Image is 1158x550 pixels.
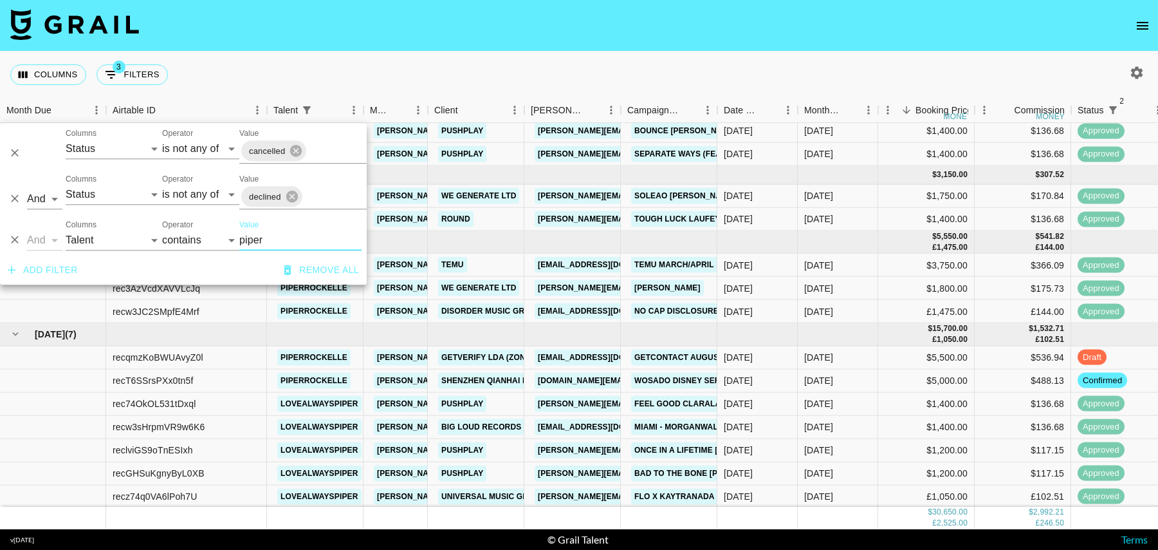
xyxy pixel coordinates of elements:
div: 15/07/2025 [724,374,753,387]
div: $ [928,323,932,334]
a: lovealwayspiper [277,395,362,412]
a: SOLEAO [PERSON_NAME] & [PERSON_NAME] [631,188,815,204]
div: recz74q0VA6lPoh7U [113,490,197,503]
div: $5,500.00 [878,346,975,369]
div: 2,525.00 [937,518,968,529]
a: [PERSON_NAME][EMAIL_ADDRESS][DOMAIN_NAME] [535,211,744,227]
a: [DOMAIN_NAME][EMAIL_ADDRESS][DOMAIN_NAME] [535,372,743,388]
a: TEMU March/April [631,257,717,273]
div: Jun '25 [804,213,833,225]
div: May '25 [804,124,833,137]
div: 1,050.00 [937,334,968,345]
div: $117.15 [975,439,1071,462]
div: 06/06/2025 [724,189,753,202]
div: 5,550.00 [937,231,968,242]
span: approved [1078,305,1125,318]
div: 15,700.00 [932,323,968,334]
button: hide children [6,325,24,343]
div: £1,050.00 [878,485,975,508]
div: 17/07/2025 [724,281,753,294]
div: 21/05/2025 [724,147,753,160]
span: approved [1078,444,1125,456]
div: Talent [273,98,298,123]
span: approved [1078,148,1125,160]
a: lovealwayspiper [277,442,362,458]
button: Menu [859,100,878,120]
span: approved [1078,421,1125,433]
button: Sort [51,101,69,119]
div: £ [932,334,937,345]
div: Client [434,98,458,123]
div: recqmzKoBWUAvyZ0l [113,351,203,364]
img: Grail Talent [10,9,139,40]
div: recw3JC2SMpfE4Mrf [113,305,199,318]
label: Columns [66,219,96,230]
div: recT6SSrsPXx0tn5f [113,374,194,387]
div: 246.50 [1040,518,1064,529]
div: 2,992.21 [1033,507,1064,518]
div: $3,750.00 [878,254,975,277]
a: PushPlay [438,146,486,162]
button: Menu [975,100,994,120]
div: 06/06/2025 [724,213,753,225]
div: £102.51 [975,485,1071,508]
div: $366.09 [975,254,1071,277]
a: [PERSON_NAME][EMAIL_ADDRESS][DOMAIN_NAME] [374,211,584,227]
button: Delete [5,231,24,250]
div: Manager [363,98,428,123]
div: Aug '25 [804,444,833,457]
a: WOSADO DISNEY SERIES [631,372,736,388]
a: FLO x Kaytranada - "The Mood" [631,488,775,504]
button: Menu [878,100,897,120]
div: 30,650.00 [932,507,968,518]
button: Select columns [10,64,86,85]
div: £ [1036,518,1040,529]
select: Logic operator [27,189,62,209]
a: [PERSON_NAME][EMAIL_ADDRESS][DOMAIN_NAME] [374,395,584,412]
div: Client [428,98,524,123]
a: PushPlay [438,395,486,412]
a: PushPlay [438,123,486,139]
div: 1,532.71 [1033,323,1064,334]
span: [DATE] [35,328,65,341]
button: Show filters [1104,101,1122,119]
a: [EMAIL_ADDRESS][DOMAIN_NAME] [535,257,679,273]
div: Aug '25 [804,397,833,410]
div: 19/08/2025 [724,397,753,410]
a: [PERSON_NAME][EMAIL_ADDRESS][DOMAIN_NAME] [535,123,744,139]
div: [PERSON_NAME] [531,98,584,123]
a: lovealwayspiper [277,465,362,481]
a: [PERSON_NAME] [631,280,704,296]
a: [PERSON_NAME][EMAIL_ADDRESS][DOMAIN_NAME] [374,465,584,481]
a: PushPlay [438,465,486,481]
div: Date Created [717,98,798,123]
a: [PERSON_NAME][EMAIL_ADDRESS][DOMAIN_NAME] [374,280,584,296]
div: Airtable ID [106,98,267,123]
button: Sort [458,101,476,119]
div: declined [241,186,302,207]
div: $170.84 [975,185,1071,208]
div: Jul '25 [804,258,833,271]
div: $136.68 [975,208,1071,231]
div: 1 active filter [298,101,316,119]
div: $136.68 [975,392,1071,415]
button: Sort [584,101,602,119]
div: 11/08/2025 [724,444,753,457]
div: Aug '25 [804,374,833,387]
a: [PERSON_NAME][EMAIL_ADDRESS][DOMAIN_NAME] [374,372,584,388]
div: £ [1036,242,1040,253]
div: Airtable ID [113,98,156,123]
a: We Generate Ltd [438,188,519,204]
div: 307.52 [1040,169,1064,180]
div: recGHSuKgnyByL0XB [113,467,205,480]
div: £ [932,242,937,253]
a: [PERSON_NAME][EMAIL_ADDRESS][DOMAIN_NAME] [535,465,744,481]
a: [PERSON_NAME][EMAIL_ADDRESS][DOMAIN_NAME] [535,488,744,504]
div: $1,800.00 [878,277,975,300]
div: recw3sHrpmVR9w6K6 [113,421,205,433]
a: [EMAIL_ADDRESS][DOMAIN_NAME] [535,303,679,319]
button: Sort [156,101,174,119]
span: approved [1078,125,1125,137]
div: $1,750.00 [878,185,975,208]
span: confirmed [1078,374,1127,386]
